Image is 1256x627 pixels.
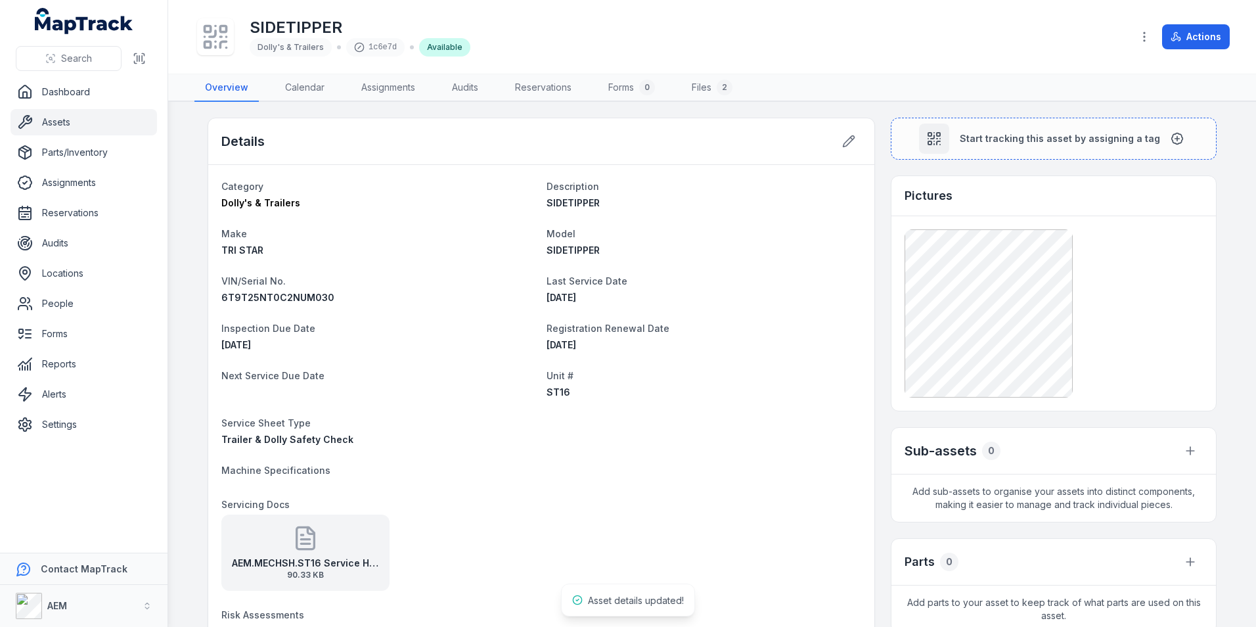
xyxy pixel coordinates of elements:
[194,74,259,102] a: Overview
[547,244,600,256] span: SIDETIPPER
[351,74,426,102] a: Assignments
[221,197,300,208] span: Dolly's & Trailers
[221,339,251,350] time: 11/06/2026, 12:00:00 am
[221,323,315,334] span: Inspection Due Date
[960,132,1160,145] span: Start tracking this asset by assigning a tag
[891,475,1216,522] span: Add sub-assets to organise your assets into distinct components, making it easier to manage and t...
[221,132,265,151] h2: Details
[717,80,732,95] div: 2
[547,197,600,208] span: SIDETIPPER
[221,465,330,476] span: Machine Specifications
[232,557,379,570] strong: AEM.MECHSH.ST16 Service History - [DATE]
[16,46,122,71] button: Search
[905,442,977,460] h2: Sub-assets
[221,228,247,239] span: Make
[547,275,627,287] span: Last Service Date
[221,275,286,287] span: VIN/Serial No.
[11,290,157,317] a: People
[905,187,953,205] h3: Pictures
[11,79,157,105] a: Dashboard
[41,563,127,574] strong: Contact MapTrack
[221,434,353,445] span: Trailer & Dolly Safety Check
[547,386,570,398] span: ST16
[588,595,684,606] span: Asset details updated!
[11,200,157,226] a: Reservations
[221,244,263,256] span: TRI STAR
[982,442,1000,460] div: 0
[905,553,935,571] h3: Parts
[11,351,157,377] a: Reports
[258,42,324,52] span: Dolly's & Trailers
[547,181,599,192] span: Description
[346,38,405,57] div: 1c6e7d
[221,339,251,350] span: [DATE]
[11,260,157,287] a: Locations
[11,321,157,347] a: Forms
[11,109,157,135] a: Assets
[681,74,743,102] a: Files2
[547,228,575,239] span: Model
[1162,24,1230,49] button: Actions
[221,292,334,303] span: 6T9T25NT0C2NUM030
[598,74,665,102] a: Forms0
[11,411,157,438] a: Settings
[547,339,576,350] time: 11/03/2026, 12:00:00 am
[547,323,669,334] span: Registration Renewal Date
[221,499,290,510] span: Servicing Docs
[11,230,157,256] a: Audits
[505,74,582,102] a: Reservations
[35,8,133,34] a: MapTrack
[11,170,157,196] a: Assignments
[221,181,263,192] span: Category
[547,292,576,303] span: [DATE]
[441,74,489,102] a: Audits
[221,370,325,381] span: Next Service Due Date
[419,38,470,57] div: Available
[47,600,67,611] strong: AEM
[940,553,958,571] div: 0
[221,609,304,620] span: Risk Assessments
[547,370,573,381] span: Unit #
[547,292,576,303] time: 31/08/2025, 12:00:00 am
[221,417,311,429] span: Service Sheet Type
[232,570,379,580] span: 90.33 KB
[250,17,470,38] h1: SIDETIPPER
[11,139,157,166] a: Parts/Inventory
[275,74,335,102] a: Calendar
[891,118,1217,160] button: Start tracking this asset by assigning a tag
[547,339,576,350] span: [DATE]
[61,52,92,65] span: Search
[639,80,655,95] div: 0
[11,381,157,407] a: Alerts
